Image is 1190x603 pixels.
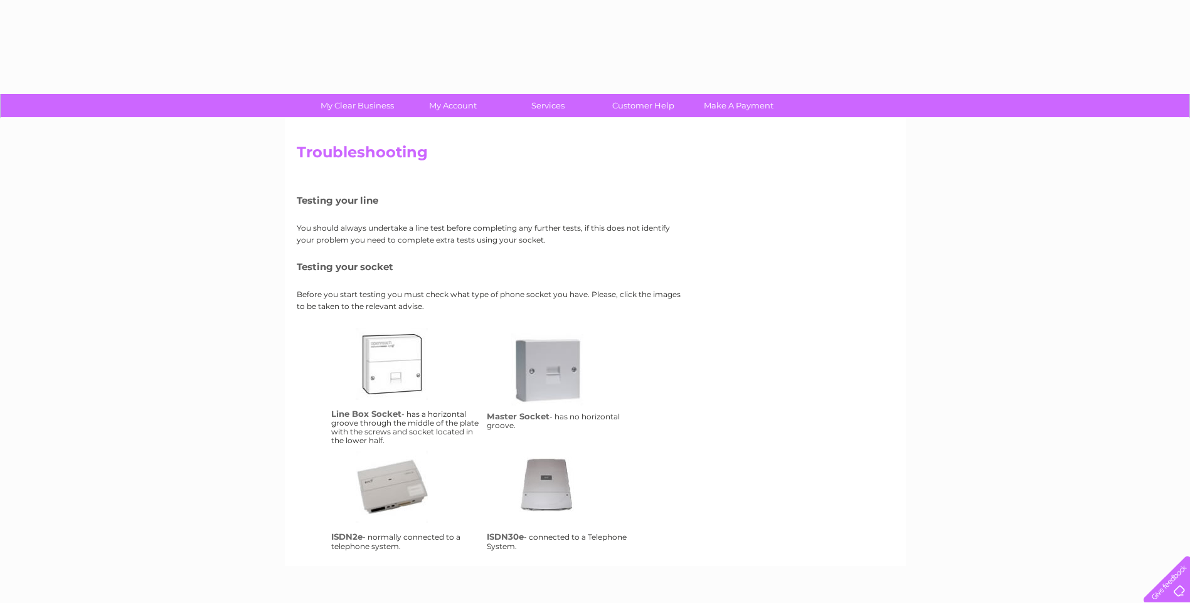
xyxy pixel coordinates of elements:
a: Services [496,94,600,117]
a: Customer Help [592,94,695,117]
a: Make A Payment [687,94,790,117]
h5: Testing your line [297,195,686,206]
a: My Clear Business [305,94,409,117]
td: - connected to a Telephone System. [484,448,639,553]
a: ms [511,333,612,434]
h4: ISDN2e [331,532,363,542]
p: Before you start testing you must check what type of phone socket you have. Please, click the ima... [297,288,686,312]
h4: ISDN30e [487,532,524,542]
a: isdn2e [356,451,456,551]
a: isdn30e [511,451,612,551]
h4: Master Socket [487,411,550,421]
td: - has no horizontal groove. [484,325,639,448]
h2: Troubleshooting [297,144,894,167]
td: - normally connected to a telephone system. [328,448,484,553]
h5: Testing your socket [297,261,686,272]
a: lbs [356,328,456,428]
a: My Account [401,94,504,117]
p: You should always undertake a line test before completing any further tests, if this does not ide... [297,222,686,246]
td: - has a horizontal groove through the middle of the plate with the screws and socket located in t... [328,325,484,448]
h4: Line Box Socket [331,409,401,419]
